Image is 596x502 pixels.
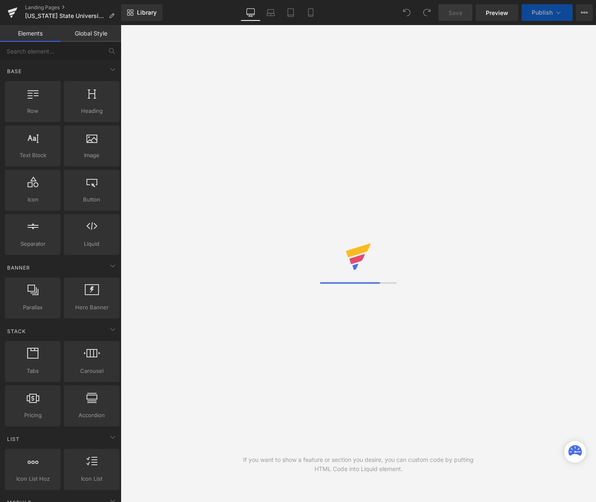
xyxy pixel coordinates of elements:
[66,107,117,115] span: Heading
[8,411,58,420] span: Pricing
[6,67,23,75] span: Base
[25,13,105,19] span: [US_STATE] State University Athletics
[8,151,58,160] span: Text Block
[8,240,58,248] span: Separator
[61,25,121,42] a: Global Style
[66,411,117,420] span: Accordion
[66,195,117,204] span: Button
[8,195,58,204] span: Icon
[301,4,321,21] a: Mobile
[8,107,58,115] span: Row
[66,151,117,160] span: Image
[66,240,117,248] span: Liquid
[66,367,117,375] span: Carousel
[66,303,117,312] span: Hero Banner
[8,303,58,312] span: Parallax
[398,4,415,21] button: Undo
[8,367,58,375] span: Tabs
[25,4,121,11] a: Landing Pages
[576,4,593,21] button: More
[261,4,281,21] a: Laptop
[486,8,508,17] span: Preview
[240,455,477,474] div: If you want to show a feature or section you desire, you can custom code by putting HTML Code int...
[281,4,301,21] a: Tablet
[476,4,518,21] a: Preview
[8,474,58,483] span: Icon List Hoz
[6,264,31,272] span: Banner
[418,4,435,21] button: Redo
[6,435,20,443] span: List
[532,9,553,16] span: Publish
[66,474,117,483] span: Icon List
[449,8,462,17] span: Save
[522,4,573,21] button: Publish
[6,327,27,335] span: Stack
[137,9,157,16] span: Library
[121,4,162,21] a: New Library
[241,4,261,21] a: Desktop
